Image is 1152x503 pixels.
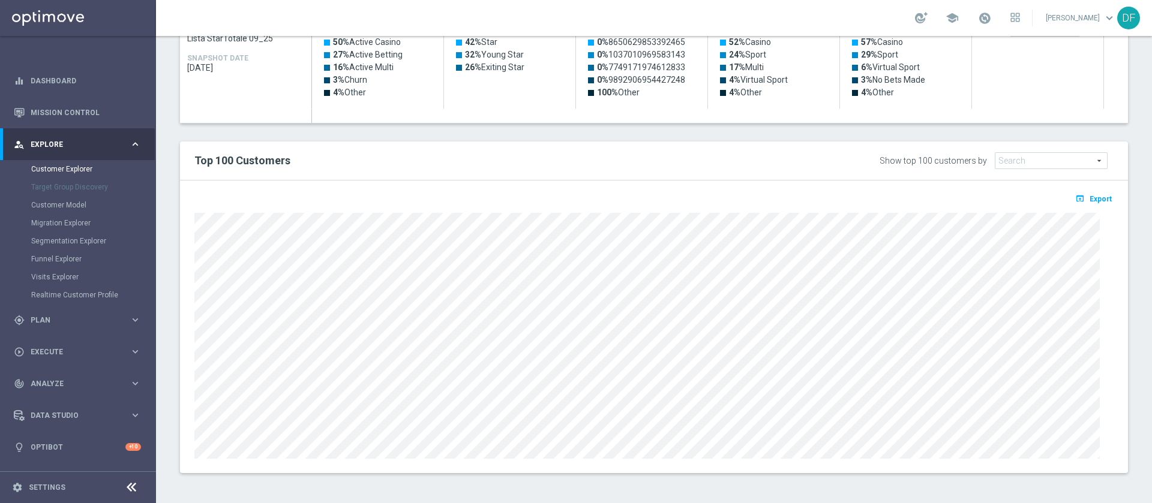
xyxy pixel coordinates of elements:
[13,140,142,149] button: person_search Explore keyboard_arrow_right
[597,88,618,97] tspan: 100%
[597,37,685,47] text: 8650629853392465
[31,160,155,178] div: Customer Explorer
[861,62,920,72] text: Virtual Sport
[861,88,894,97] text: Other
[13,379,142,388] button: track_changes Analyze keyboard_arrow_right
[729,88,740,97] tspan: 4%
[861,75,872,85] tspan: 3%
[729,50,766,59] text: Sport
[31,317,130,324] span: Plan
[1117,7,1140,29] div: DF
[729,62,745,72] tspan: 17%
[130,138,141,150] i: keyboard_arrow_right
[187,54,248,62] h4: SNAPSHOT DATE
[729,75,788,85] text: Virtual Sport
[31,380,130,387] span: Analyze
[14,378,130,389] div: Analyze
[14,315,25,326] i: gps_fixed
[31,286,155,304] div: Realtime Customer Profile
[465,62,524,72] text: Exiting Star
[31,290,125,300] a: Realtime Customer Profile
[14,97,141,128] div: Mission Control
[465,50,524,59] text: Young Star
[13,315,142,325] div: gps_fixed Plan keyboard_arrow_right
[333,88,366,97] text: Other
[13,411,142,420] button: Data Studio keyboard_arrow_right
[333,50,403,59] text: Active Betting
[14,442,25,453] i: lightbulb
[729,37,745,47] tspan: 52%
[13,347,142,357] button: play_circle_outline Execute keyboard_arrow_right
[31,232,155,250] div: Segmentation Explorer
[130,346,141,357] i: keyboard_arrow_right
[729,75,740,85] tspan: 4%
[861,37,877,47] tspan: 57%
[31,348,130,356] span: Execute
[1075,194,1088,203] i: open_in_browser
[31,431,125,463] a: Optibot
[31,65,141,97] a: Dashboard
[194,153,723,168] h2: Top 100 Customers
[14,431,141,463] div: Optibot
[946,11,959,25] span: school
[12,482,23,493] i: settings
[13,108,142,118] button: Mission Control
[861,50,877,59] tspan: 29%
[13,76,142,86] button: equalizer Dashboard
[333,62,349,72] tspan: 16%
[130,314,141,326] i: keyboard_arrow_right
[729,88,762,97] text: Other
[14,347,130,357] div: Execute
[14,139,25,150] i: person_search
[31,268,155,286] div: Visits Explorer
[130,409,141,421] i: keyboard_arrow_right
[333,50,349,59] tspan: 27%
[31,214,155,232] div: Migration Explorer
[333,88,344,97] tspan: 4%
[597,75,608,85] tspan: 0%
[14,410,130,421] div: Data Studio
[31,196,155,214] div: Customer Model
[13,442,142,452] button: lightbulb Optibot +10
[465,50,481,59] tspan: 32%
[31,412,130,419] span: Data Studio
[729,37,771,47] text: Casino
[31,254,125,264] a: Funnel Explorer
[1090,195,1112,203] span: Export
[333,37,349,47] tspan: 50%
[729,50,745,59] tspan: 24%
[125,443,141,451] div: +10
[333,75,344,85] tspan: 3%
[333,75,367,85] text: Churn
[187,63,305,73] span: 2025-09-01
[333,37,401,47] text: Active Casino
[14,378,25,389] i: track_changes
[187,34,305,43] span: Lista StarTotale 09_25
[597,75,685,85] text: 9892906954427248
[130,378,141,389] i: keyboard_arrow_right
[1045,9,1117,27] a: [PERSON_NAME]keyboard_arrow_down
[861,37,903,47] text: Casino
[29,484,65,491] a: Settings
[31,97,141,128] a: Mission Control
[861,88,872,97] tspan: 4%
[861,62,872,72] tspan: 6%
[31,218,125,228] a: Migration Explorer
[861,75,925,85] text: No Bets Made
[31,200,125,210] a: Customer Model
[597,62,608,72] tspan: 0%
[31,141,130,148] span: Explore
[597,50,685,59] text: 1037010969583143
[465,37,481,47] tspan: 42%
[729,62,764,72] text: Multi
[880,156,987,166] div: Show top 100 customers by
[14,76,25,86] i: equalizer
[14,139,130,150] div: Explore
[14,347,25,357] i: play_circle_outline
[861,50,898,59] text: Sport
